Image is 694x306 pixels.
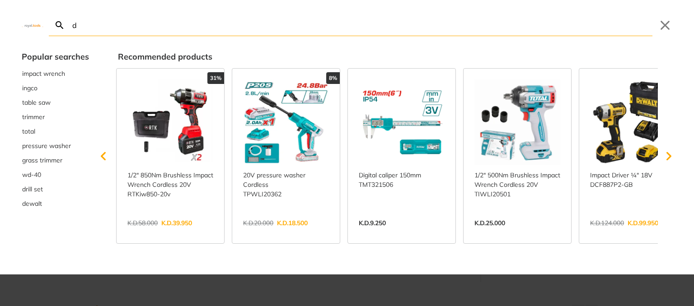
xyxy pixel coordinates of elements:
button: Select suggestion: pressure washer [22,139,89,153]
div: Suggestion: impact wrench [22,66,89,81]
div: Suggestion: pressure washer [22,139,89,153]
span: impact wrench [22,69,65,79]
span: pressure washer [22,141,71,151]
button: Select suggestion: wd-40 [22,167,89,182]
div: Suggestion: dewalt [22,196,89,211]
div: Suggestion: total [22,124,89,139]
button: Select suggestion: table saw [22,95,89,110]
span: dewalt [22,199,42,209]
div: Suggestion: drill set [22,182,89,196]
button: Select suggestion: trimmer [22,110,89,124]
span: trimmer [22,112,45,122]
span: table saw [22,98,51,107]
span: ingco [22,83,38,93]
svg: Search [54,20,65,31]
svg: Scroll right [660,147,678,165]
button: Select suggestion: dewalt [22,196,89,211]
input: Search… [70,14,652,36]
div: Suggestion: trimmer [22,110,89,124]
span: drill set [22,185,43,194]
span: total [22,127,35,136]
button: Select suggestion: drill set [22,182,89,196]
button: Select suggestion: grass trimmer [22,153,89,167]
img: Close [22,23,43,27]
div: 31% [207,72,224,84]
div: Suggestion: wd-40 [22,167,89,182]
button: Close [658,18,672,32]
div: Suggestion: ingco [22,81,89,95]
div: Recommended products [118,51,672,63]
span: wd-40 [22,170,41,180]
span: grass trimmer [22,156,62,165]
button: Select suggestion: ingco [22,81,89,95]
div: Suggestion: table saw [22,95,89,110]
div: Popular searches [22,51,89,63]
div: 8% [326,72,340,84]
button: Select suggestion: impact wrench [22,66,89,81]
button: Select suggestion: total [22,124,89,139]
svg: Scroll left [94,147,113,165]
div: Suggestion: grass trimmer [22,153,89,167]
